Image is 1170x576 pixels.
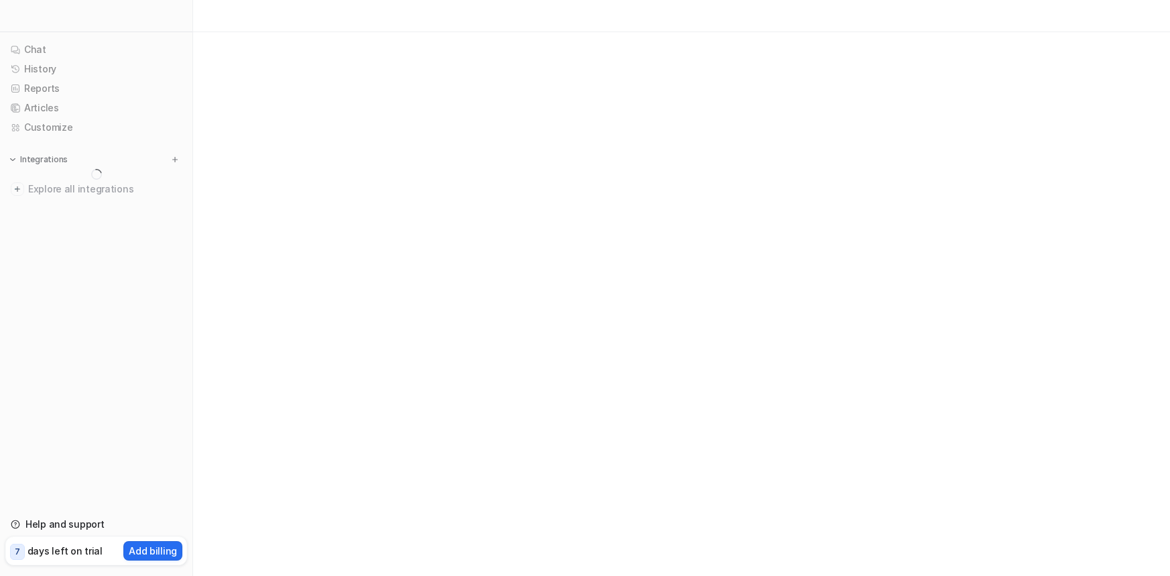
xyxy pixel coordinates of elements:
span: Explore all integrations [28,178,182,200]
img: explore all integrations [11,182,24,196]
a: Reports [5,79,187,98]
button: Add billing [123,541,182,561]
a: Help and support [5,515,187,534]
a: Articles [5,99,187,117]
a: Customize [5,118,187,137]
p: 7 [15,546,20,558]
img: expand menu [8,155,17,164]
a: History [5,60,187,78]
p: Add billing [129,544,177,558]
img: menu_add.svg [170,155,180,164]
p: Integrations [20,154,68,165]
p: days left on trial [27,544,103,558]
a: Explore all integrations [5,180,187,198]
button: Integrations [5,153,72,166]
a: Chat [5,40,187,59]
